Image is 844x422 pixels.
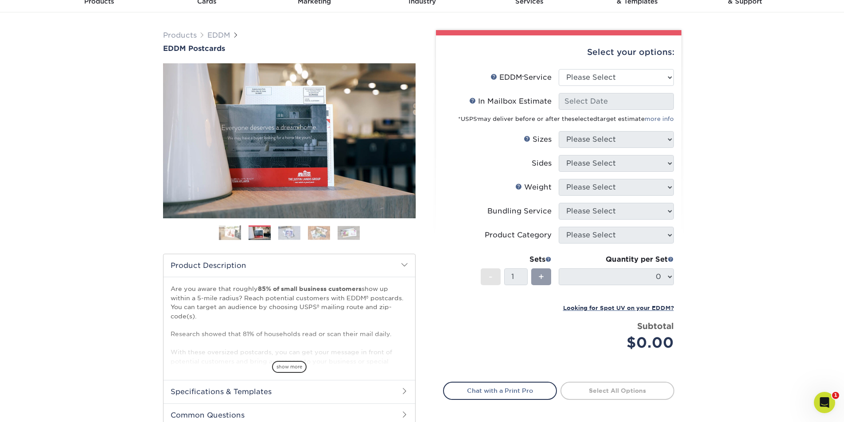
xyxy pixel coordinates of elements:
div: Sets [481,254,552,265]
div: Select your options: [443,35,674,69]
small: *USPS may deliver before or after the target estimate [458,116,674,122]
img: EDDM 05 [338,226,360,240]
small: Looking for Spot UV on your EDDM? [563,305,674,311]
strong: Subtotal [637,321,674,331]
span: EDDM Postcards [163,44,225,53]
a: EDDM Postcards [163,44,416,53]
span: - [489,270,493,283]
sup: ® [477,117,478,120]
img: EDDM Postcards 02 [163,63,416,218]
img: EDDM 04 [308,226,330,240]
iframe: Intercom live chat [814,392,835,413]
div: Sides [532,158,552,169]
a: Looking for Spot UV on your EDDM? [563,303,674,312]
div: Quantity per Set [559,254,674,265]
div: Sizes [524,134,552,145]
a: Products [163,31,197,39]
a: more info [645,116,674,122]
span: selected [572,116,597,122]
a: EDDM [207,31,230,39]
strong: 85% of small business customers [258,285,362,292]
div: $0.00 [565,332,674,353]
span: + [538,270,544,283]
div: In Mailbox Estimate [469,96,552,107]
div: Bundling Service [487,206,552,217]
sup: ® [522,75,524,79]
span: 1 [832,392,839,399]
input: Select Date [559,93,674,110]
span: show more [272,361,307,373]
a: Select All Options [560,382,674,399]
h2: Product Description [163,254,415,277]
img: EDDM 03 [278,226,300,240]
img: EDDM 02 [249,227,271,240]
div: Product Category [485,230,552,240]
div: Weight [515,182,552,193]
div: EDDM Service [490,72,552,83]
h2: Specifications & Templates [163,380,415,403]
a: Chat with a Print Pro [443,382,557,399]
iframe: Google Customer Reviews [2,395,75,419]
img: EDDM 01 [219,225,241,240]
